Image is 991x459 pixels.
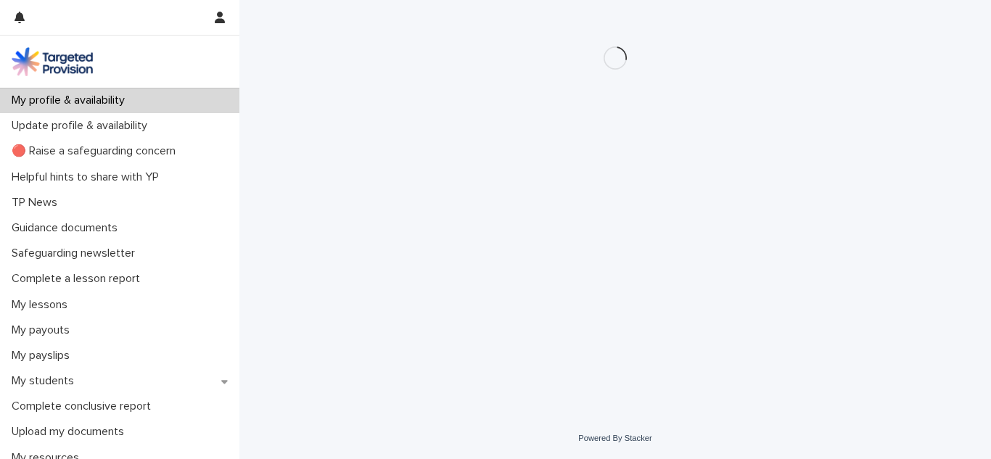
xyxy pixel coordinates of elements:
p: Helpful hints to share with YP [6,170,170,184]
p: 🔴 Raise a safeguarding concern [6,144,187,158]
p: My students [6,374,86,388]
img: M5nRWzHhSzIhMunXDL62 [12,47,93,76]
p: My payslips [6,349,81,363]
p: My profile & availability [6,94,136,107]
p: My payouts [6,323,81,337]
p: Complete a lesson report [6,272,152,286]
p: Update profile & availability [6,119,159,133]
p: Upload my documents [6,425,136,439]
p: TP News [6,196,69,210]
a: Powered By Stacker [578,434,651,442]
p: My lessons [6,298,79,312]
p: Guidance documents [6,221,129,235]
p: Safeguarding newsletter [6,247,147,260]
p: Complete conclusive report [6,400,163,413]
